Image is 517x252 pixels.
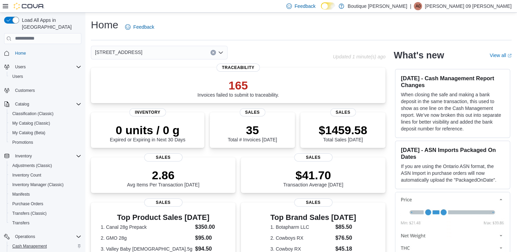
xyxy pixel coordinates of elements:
[12,49,81,57] span: Home
[319,123,367,137] p: $1459.58
[12,111,54,116] span: Classification (Classic)
[401,163,504,183] p: If you are using the Ontario ASN format, the ASN Import in purchase orders will now automatically...
[330,108,356,116] span: Sales
[283,168,343,182] p: $41.70
[10,242,50,250] a: Cash Management
[270,224,332,230] dt: 1. Botapharm LLC
[10,72,26,81] a: Users
[12,100,81,108] span: Catalog
[414,2,422,10] div: Angelica 09 Ruelas
[12,86,38,95] a: Customers
[10,119,81,127] span: My Catalog (Classic)
[228,123,277,142] div: Total # Invoices [DATE]
[130,108,166,116] span: Inventory
[127,168,200,182] p: 2.86
[270,213,356,222] h3: Top Brand Sales [DATE]
[127,168,200,187] div: Avg Items Per Transaction [DATE]
[507,54,512,58] svg: External link
[144,153,182,162] span: Sales
[270,235,332,241] dt: 2. Cowboys RX
[122,20,157,34] a: Feedback
[12,130,45,136] span: My Catalog (Beta)
[10,209,49,218] a: Transfers (Classic)
[91,18,118,32] h1: Home
[401,91,504,132] p: When closing the safe and making a bank deposit in the same transaction, this used to show as one...
[12,182,64,187] span: Inventory Manager (Classic)
[228,123,277,137] p: 35
[7,109,84,118] button: Classification (Classic)
[7,138,84,147] button: Promotions
[10,200,46,208] a: Purchase Orders
[12,233,81,241] span: Operations
[425,2,512,10] p: [PERSON_NAME] 09 [PERSON_NAME]
[12,243,47,249] span: Cash Management
[1,62,84,72] button: Users
[14,3,44,10] img: Cova
[7,72,84,81] button: Users
[10,219,81,227] span: Transfers
[12,121,50,126] span: My Catalog (Classic)
[7,180,84,190] button: Inventory Manager (Classic)
[7,128,84,138] button: My Catalog (Beta)
[1,232,84,241] button: Operations
[12,140,33,145] span: Promotions
[295,3,315,10] span: Feedback
[10,129,81,137] span: My Catalog (Beta)
[101,224,192,230] dt: 1. Canal 28g Prepack
[12,233,38,241] button: Operations
[348,2,407,10] p: Boutique [PERSON_NAME]
[110,123,186,137] p: 0 units / 0 g
[10,200,81,208] span: Purchase Orders
[15,64,26,70] span: Users
[110,123,186,142] div: Expired or Expiring in Next 30 Days
[12,211,46,216] span: Transfers (Classic)
[218,50,223,55] button: Open list of options
[12,86,81,95] span: Customers
[7,241,84,251] button: Cash Management
[198,79,279,98] div: Invoices failed to submit to traceability.
[15,153,32,159] span: Inventory
[401,75,504,88] h3: [DATE] - Cash Management Report Changes
[217,64,260,72] span: Traceability
[1,99,84,109] button: Catalog
[144,198,182,207] span: Sales
[12,152,35,160] button: Inventory
[12,192,30,197] span: Manifests
[7,209,84,218] button: Transfers (Classic)
[416,2,421,10] span: A0
[15,88,35,93] span: Customers
[7,199,84,209] button: Purchase Orders
[1,151,84,161] button: Inventory
[10,138,81,146] span: Promotions
[10,209,81,218] span: Transfers (Classic)
[195,234,226,242] dd: $95.00
[333,54,385,59] p: Updated 1 minute(s) ago
[283,168,343,187] div: Transaction Average [DATE]
[10,242,81,250] span: Cash Management
[10,110,56,118] a: Classification (Classic)
[10,129,48,137] a: My Catalog (Beta)
[10,162,55,170] a: Adjustments (Classic)
[7,218,84,228] button: Transfers
[319,123,367,142] div: Total Sales [DATE]
[7,161,84,170] button: Adjustments (Classic)
[490,53,512,58] a: View allExternal link
[210,50,216,55] button: Clear input
[240,108,265,116] span: Sales
[12,172,41,178] span: Inventory Count
[10,119,53,127] a: My Catalog (Classic)
[10,190,32,198] a: Manifests
[294,198,332,207] span: Sales
[12,100,32,108] button: Catalog
[12,63,28,71] button: Users
[7,190,84,199] button: Manifests
[198,79,279,92] p: 165
[95,48,142,56] span: [STREET_ADDRESS]
[12,63,81,71] span: Users
[133,24,154,30] span: Feedback
[10,110,81,118] span: Classification (Classic)
[7,118,84,128] button: My Catalog (Classic)
[10,171,81,179] span: Inventory Count
[12,49,29,57] a: Home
